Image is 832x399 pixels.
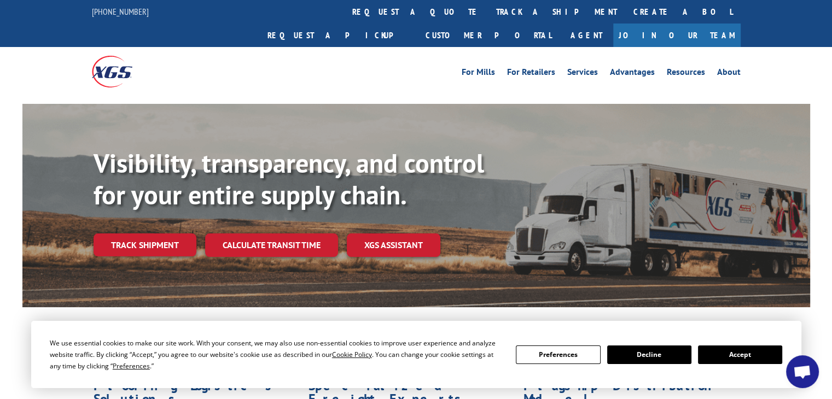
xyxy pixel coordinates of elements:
a: Track shipment [94,233,196,256]
div: Cookie Consent Prompt [31,321,801,388]
button: Accept [698,345,782,364]
span: Cookie Policy [332,350,372,359]
a: Services [567,68,598,80]
a: About [717,68,741,80]
div: We use essential cookies to make our site work. With your consent, we may also use non-essential ... [50,337,503,372]
a: For Retailers [507,68,555,80]
a: XGS ASSISTANT [347,233,440,257]
a: Request a pickup [259,24,417,47]
a: Advantages [610,68,655,80]
button: Decline [607,345,691,364]
a: Customer Portal [417,24,560,47]
button: Preferences [516,345,600,364]
a: Agent [560,24,613,47]
a: Join Our Team [613,24,741,47]
b: Visibility, transparency, and control for your entire supply chain. [94,146,484,212]
a: Calculate transit time [205,233,338,257]
a: Resources [667,68,705,80]
div: Open chat [786,355,819,388]
a: [PHONE_NUMBER] [92,6,149,17]
a: For Mills [462,68,495,80]
span: Preferences [113,361,150,371]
